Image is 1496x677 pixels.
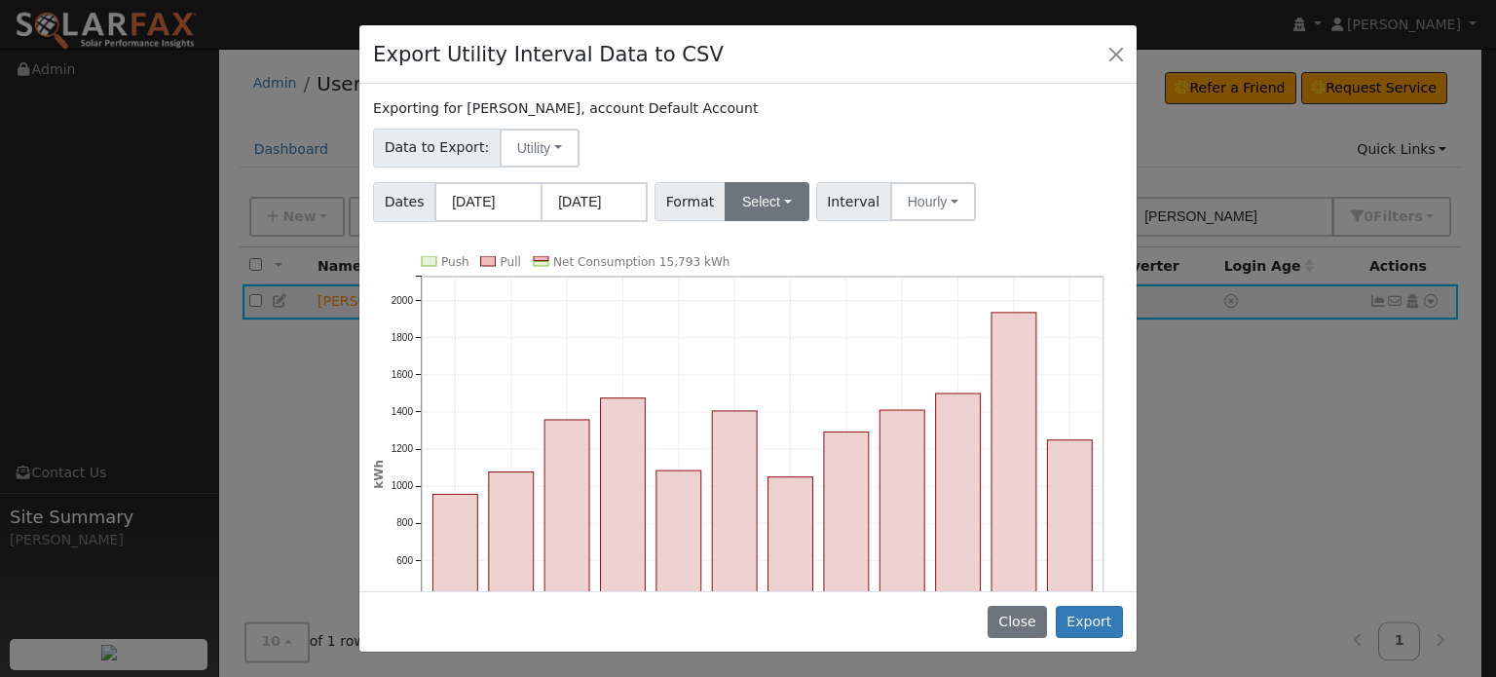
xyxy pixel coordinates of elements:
h4: Export Utility Interval Data to CSV [373,39,724,70]
button: Close [1103,40,1130,67]
label: Exporting for [PERSON_NAME], account Default Account [373,98,758,119]
button: Select [725,182,809,221]
rect: onclick="" [936,394,981,672]
button: Hourly [890,182,976,221]
span: Data to Export: [373,129,501,168]
rect: onclick="" [768,476,813,671]
button: Utility [500,129,580,168]
text: 2000 [392,295,414,306]
text: Push [441,255,469,269]
button: Export [1056,606,1123,639]
span: Dates [373,182,435,222]
rect: onclick="" [601,397,646,671]
text: 600 [396,554,413,565]
text: kWh [372,460,386,489]
button: Close [988,606,1047,639]
text: 1400 [392,406,414,417]
rect: onclick="" [1048,440,1093,672]
text: Pull [501,255,521,269]
rect: onclick="" [656,470,701,671]
text: 1200 [392,443,414,454]
rect: onclick="" [544,420,589,672]
span: Interval [816,182,891,221]
text: Net Consumption 15,793 kWh [553,255,730,269]
text: 1800 [392,332,414,343]
rect: onclick="" [991,313,1036,672]
text: 800 [396,517,413,528]
text: 1000 [392,480,414,491]
text: 1600 [392,369,414,380]
rect: onclick="" [712,411,757,672]
span: Format [654,182,726,221]
rect: onclick="" [824,432,869,671]
rect: onclick="" [879,410,924,672]
rect: onclick="" [433,494,478,671]
rect: onclick="" [489,471,534,671]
